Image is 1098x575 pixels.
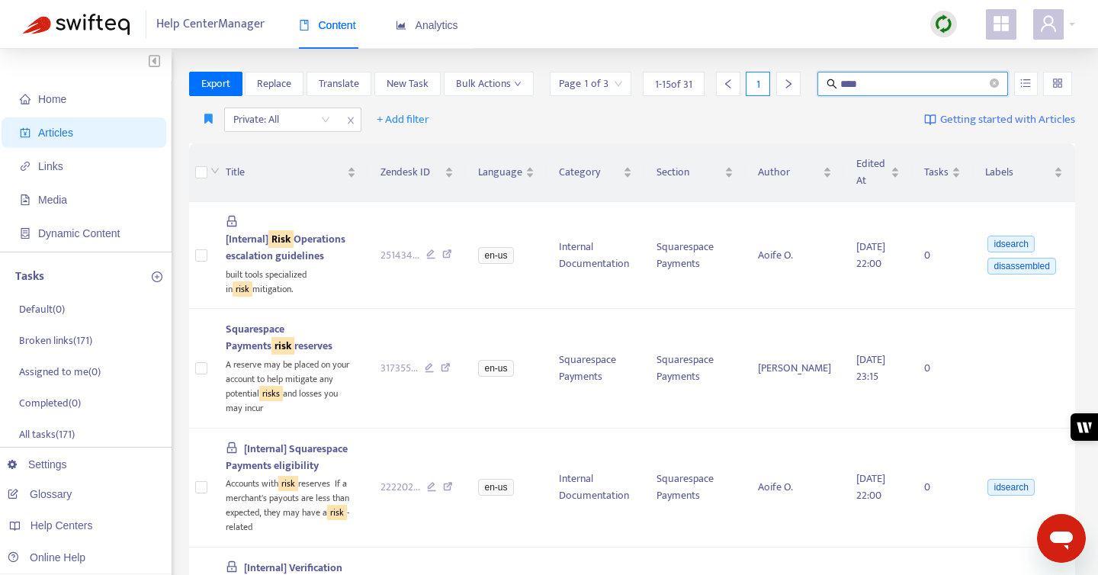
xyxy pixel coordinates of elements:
td: Internal Documentation [547,202,644,309]
span: New Task [387,75,429,92]
button: unordered-list [1014,72,1038,96]
span: 222202 ... [380,479,420,496]
span: [DATE] 22:00 [856,470,885,504]
a: Online Help [8,551,85,564]
span: Title [226,164,344,181]
span: Section [657,164,721,181]
sqkw: risks [259,386,283,401]
span: Language [478,164,522,181]
td: Internal Documentation [547,429,644,548]
span: lock [226,215,238,227]
th: Zendesk ID [368,143,467,202]
th: Language [466,143,547,202]
sqkw: risk [278,476,298,491]
span: Author [758,164,820,181]
button: Translate [307,72,371,96]
span: [DATE] 22:00 [856,238,885,272]
span: idsearch [987,479,1034,496]
span: link [20,161,30,172]
span: search [827,79,837,89]
div: Accounts with reserves If a merchant's payouts are less than expected, they may have a -related [226,474,356,535]
span: plus-circle [152,271,162,282]
div: built tools specialized in mitigation. [226,265,356,296]
span: book [299,20,310,31]
p: All tasks ( 171 ) [19,426,75,442]
span: idsearch [987,236,1034,252]
th: Edited At [844,143,912,202]
span: Squarespace Payments reserves [226,320,332,355]
span: area-chart [396,20,406,31]
span: en-us [478,247,513,264]
div: A reserve may be placed on your account to help mitigate any potential and losses you may incur [226,355,356,415]
span: container [20,228,30,239]
img: sync.dc5367851b00ba804db3.png [934,14,953,34]
span: unordered-list [1020,78,1031,88]
span: lock [226,561,238,573]
td: Squarespace Payments [644,429,746,548]
span: en-us [478,360,513,377]
iframe: Button to launch messaging window [1037,514,1086,563]
td: 0 [912,202,973,309]
span: appstore [992,14,1010,33]
span: [Internal] Operations escalation guidelines [226,230,345,265]
a: Getting started with Articles [924,108,1075,132]
span: close-circle [990,79,999,88]
div: 1 [746,72,770,96]
span: Dynamic Content [38,227,120,239]
td: 0 [912,429,973,548]
span: Help Center Manager [156,10,265,39]
span: [Internal] Squarespace Payments eligibility [226,440,348,474]
span: 1 - 15 of 31 [655,76,692,92]
span: Tasks [924,164,949,181]
span: close [341,111,361,130]
span: right [783,79,794,89]
img: Swifteq [23,14,130,35]
span: en-us [478,479,513,496]
span: 317355 ... [380,360,418,377]
span: Labels [985,164,1051,181]
p: Assigned to me ( 0 ) [19,364,101,380]
span: Translate [319,75,359,92]
span: Zendesk ID [380,164,442,181]
th: Section [644,143,746,202]
td: [PERSON_NAME] [746,309,844,428]
a: Settings [8,458,67,471]
sqkw: risk [271,337,294,355]
th: Labels [973,143,1075,202]
span: Analytics [396,19,458,31]
span: left [723,79,734,89]
p: Broken links ( 171 ) [19,332,92,349]
span: Category [559,164,619,181]
p: Default ( 0 ) [19,301,65,317]
span: close-circle [990,77,999,92]
span: Content [299,19,356,31]
span: Export [201,75,230,92]
span: Articles [38,127,73,139]
span: Links [38,160,63,172]
span: home [20,94,30,104]
sqkw: risk [327,505,347,520]
span: lock [226,442,238,454]
img: image-link [924,114,936,126]
td: Aoife O. [746,202,844,309]
span: Getting started with Articles [940,111,1075,129]
button: Replace [245,72,303,96]
span: down [210,166,220,175]
a: Glossary [8,488,72,500]
button: + Add filter [365,108,441,132]
td: Squarespace Payments [644,309,746,428]
span: Edited At [856,156,888,189]
span: disassembled [987,258,1055,275]
sqkw: Risk [268,230,294,248]
span: Replace [257,75,291,92]
span: Media [38,194,67,206]
span: Home [38,93,66,105]
span: [DATE] 23:15 [856,351,885,385]
span: Bulk Actions [456,75,522,92]
span: down [514,80,522,88]
th: Category [547,143,644,202]
th: Author [746,143,844,202]
th: Title [213,143,368,202]
td: 0 [912,309,973,428]
td: Squarespace Payments [644,202,746,309]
